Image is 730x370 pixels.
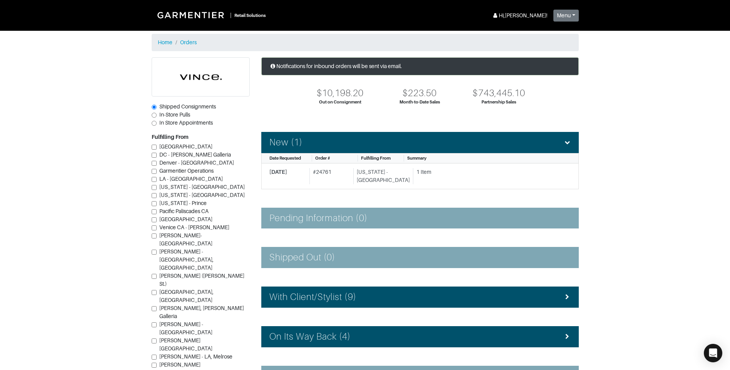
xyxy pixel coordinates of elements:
[481,99,516,105] div: Partnership Sales
[152,217,157,222] input: [GEOGRAPHIC_DATA]
[152,121,157,126] input: In Store Appointments
[159,112,190,118] span: In-Store Pulls
[180,39,197,45] a: Orders
[159,200,207,206] span: [US_STATE] - Prince
[159,160,234,166] span: Denver - [GEOGRAPHIC_DATA]
[159,143,212,150] span: [GEOGRAPHIC_DATA]
[152,145,157,150] input: [GEOGRAPHIC_DATA]
[152,338,157,343] input: [PERSON_NAME][GEOGRAPHIC_DATA]
[152,225,157,230] input: Venice CA - [PERSON_NAME]
[269,169,287,175] span: [DATE]
[159,152,231,158] span: DC - [PERSON_NAME] Galleria
[152,133,189,141] label: Fulfilling From
[159,305,244,319] span: [PERSON_NAME], [PERSON_NAME] Galleria
[261,57,579,75] div: Notifications for inbound orders will be sent via email.
[159,103,216,110] span: Shipped Consignments
[152,250,157,255] input: [PERSON_NAME] - [GEOGRAPHIC_DATA], [GEOGRAPHIC_DATA]
[152,306,157,311] input: [PERSON_NAME], [PERSON_NAME] Galleria
[152,185,157,190] input: [US_STATE] - [GEOGRAPHIC_DATA]
[407,156,426,160] span: Summary
[269,156,301,160] span: Date Requested
[269,292,356,303] h4: With Client/Stylist (9)
[152,209,157,214] input: Pacific Paliscades CA
[152,290,157,295] input: [GEOGRAPHIC_DATA], [GEOGRAPHIC_DATA]
[317,88,364,99] div: $10,198.20
[361,156,391,160] span: Fulfilling From
[159,337,212,352] span: [PERSON_NAME][GEOGRAPHIC_DATA]
[159,353,232,360] span: [PERSON_NAME] - LA, Melrose
[234,13,266,18] small: Retail Solutions
[153,8,230,22] img: Garmentier
[159,216,212,222] span: [GEOGRAPHIC_DATA]
[399,99,440,105] div: Month-to-Date Sales
[159,232,212,247] span: [PERSON_NAME]-[GEOGRAPHIC_DATA]
[309,168,350,184] div: # 24761
[492,12,547,20] div: Hi, [PERSON_NAME] !
[152,233,157,238] input: [PERSON_NAME]-[GEOGRAPHIC_DATA]
[159,289,214,303] span: [GEOGRAPHIC_DATA], [GEOGRAPHIC_DATA]
[403,88,437,99] div: $223.50
[152,113,157,118] input: In-Store Pulls
[159,176,223,182] span: LA - [GEOGRAPHIC_DATA]
[152,169,157,174] input: Garmentier Operations
[152,58,249,96] img: cyAkLTq7csKWtL9WARqkkVaF.png
[152,274,157,279] input: [PERSON_NAME] ([PERSON_NAME] St.)
[152,34,579,51] nav: breadcrumb
[319,99,361,105] div: Out on Consignment
[152,177,157,182] input: LA - [GEOGRAPHIC_DATA]
[152,161,157,166] input: Denver - [GEOGRAPHIC_DATA]
[152,153,157,158] input: DC - [PERSON_NAME] Galleria
[159,184,245,190] span: [US_STATE] - [GEOGRAPHIC_DATA]
[230,11,231,19] div: |
[269,252,336,263] h4: Shipped Out (0)
[159,168,214,174] span: Garmentier Operations
[152,193,157,198] input: [US_STATE] - [GEOGRAPHIC_DATA]
[269,213,368,224] h4: Pending Information (0)
[159,192,245,198] span: [US_STATE] - [GEOGRAPHIC_DATA]
[159,248,214,271] span: [PERSON_NAME] - [GEOGRAPHIC_DATA], [GEOGRAPHIC_DATA]
[152,105,157,110] input: Shipped Consignments
[315,156,330,160] span: Order #
[152,322,157,327] input: [PERSON_NAME] - [GEOGRAPHIC_DATA]
[416,168,565,176] div: 1 Item
[269,137,302,148] h4: New (1)
[704,344,722,362] div: Open Intercom Messenger
[353,168,410,184] div: [US_STATE] - [GEOGRAPHIC_DATA]
[553,10,579,22] button: Menu
[159,208,209,214] span: Pacific Paliscades CA
[269,331,351,342] h4: On Its Way Back (4)
[159,120,213,126] span: In Store Appointments
[159,224,229,230] span: Venice CA - [PERSON_NAME]
[473,88,525,99] div: $743,445.10
[152,6,269,24] a: |Retail Solutions
[158,39,172,45] a: Home
[152,363,157,368] input: [PERSON_NAME][GEOGRAPHIC_DATA].
[159,321,212,335] span: [PERSON_NAME] - [GEOGRAPHIC_DATA]
[152,355,157,360] input: [PERSON_NAME] - LA, Melrose
[152,201,157,206] input: [US_STATE] - Prince
[159,273,244,287] span: [PERSON_NAME] ([PERSON_NAME] St.)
